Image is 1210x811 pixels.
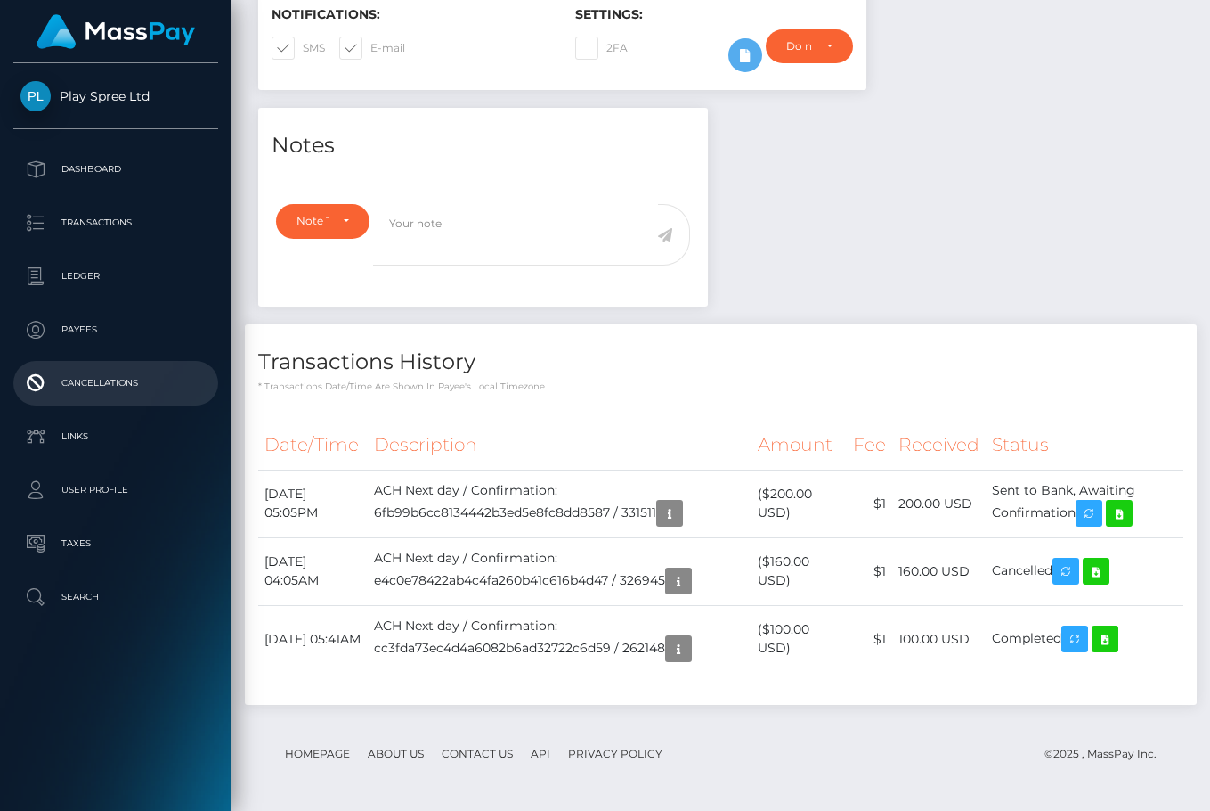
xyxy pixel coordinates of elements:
[20,81,51,111] img: Play Spree Ltd
[751,470,847,537] td: ($200.00 USD)
[272,37,325,60] label: SMS
[20,584,211,610] p: Search
[561,740,670,767] a: Privacy Policy
[13,521,218,566] a: Taxes
[892,605,986,673] td: 100.00 USD
[20,263,211,290] p: Ledger
[37,14,195,49] img: MassPay Logo
[20,156,211,183] p: Dashboard
[13,147,218,192] a: Dashboard
[20,477,211,504] p: User Profile
[1044,744,1170,764] div: © 2025 , MassPay Inc.
[20,370,211,397] p: Cancellations
[296,214,329,228] div: Note Type
[20,316,211,343] p: Payees
[847,421,892,470] th: Fee
[751,605,847,673] td: ($100.00 USD)
[986,421,1184,470] th: Status
[786,39,812,53] div: Do not require
[258,380,1183,393] p: * Transactions date/time are shown in payee's local timezone
[276,204,369,238] button: Note Type
[20,209,211,236] p: Transactions
[361,740,431,767] a: About Us
[13,468,218,512] a: User Profile
[13,307,218,352] a: Payees
[892,421,986,470] th: Received
[258,537,368,605] td: [DATE] 04:05AM
[575,7,852,22] h6: Settings:
[13,575,218,619] a: Search
[258,347,1183,378] h4: Transactions History
[13,201,218,245] a: Transactions
[986,605,1184,673] td: Completed
[258,605,368,673] td: [DATE] 05:41AM
[847,605,892,673] td: $1
[20,530,211,557] p: Taxes
[278,740,357,767] a: Homepage
[339,37,405,60] label: E-mail
[434,740,520,767] a: Contact Us
[751,421,847,470] th: Amount
[20,423,211,450] p: Links
[258,421,368,470] th: Date/Time
[272,7,548,22] h6: Notifications:
[13,254,218,299] a: Ledger
[986,537,1184,605] td: Cancelled
[13,361,218,405] a: Cancellations
[368,537,751,605] td: ACH Next day / Confirmation: e4c0e78422ab4c4fa260b41c616b4d47 / 326945
[258,470,368,537] td: [DATE] 05:05PM
[368,605,751,673] td: ACH Next day / Confirmation: cc3fda73ec4d4a6082b6ad32722c6d59 / 262148
[847,470,892,537] td: $1
[13,88,218,104] span: Play Spree Ltd
[272,130,694,161] h4: Notes
[751,537,847,605] td: ($160.00 USD)
[986,470,1184,537] td: Sent to Bank, Awaiting Confirmation
[892,470,986,537] td: 200.00 USD
[524,740,557,767] a: API
[368,421,751,470] th: Description
[13,414,218,459] a: Links
[766,29,853,63] button: Do not require
[575,37,628,60] label: 2FA
[892,537,986,605] td: 160.00 USD
[368,470,751,537] td: ACH Next day / Confirmation: 6fb99b6cc8134442b3ed5e8fc8dd8587 / 331511
[847,537,892,605] td: $1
